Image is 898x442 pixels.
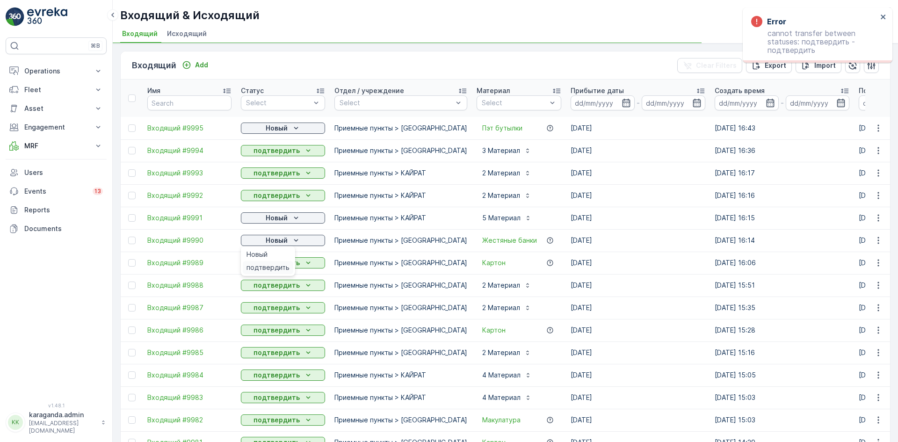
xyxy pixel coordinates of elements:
p: подтвердить [253,281,300,290]
button: подтвердить [241,414,325,426]
a: Входящий #9995 [147,123,232,133]
td: Приемные пункты > КАЙРАТ [330,207,472,229]
p: 13 [94,188,101,195]
p: подтвердить [253,303,300,312]
td: [DATE] 16:43 [710,117,854,139]
td: [DATE] 16:14 [710,229,854,252]
td: [DATE] 16:16 [710,184,854,207]
a: Входящий #9986 [147,326,232,335]
button: Новый [241,123,325,134]
td: [DATE] 15:03 [710,386,854,409]
p: cannot transfer between statuses: подтвердить - подтвердить [751,29,877,54]
p: Reports [24,205,103,215]
span: Входящий #9991 [147,213,232,223]
p: подтвердить [253,348,300,357]
td: [DATE] [566,252,710,274]
button: 4 Материал [477,390,537,405]
p: 4 Материал [482,393,521,402]
span: Входящий #9989 [147,258,232,268]
p: Select [482,98,547,108]
td: [DATE] 15:16 [710,341,854,364]
td: Приемные пункты > [GEOGRAPHIC_DATA] [330,297,472,319]
td: [DATE] [566,341,710,364]
div: KK [8,415,23,430]
div: Toggle Row Selected [128,416,136,424]
p: 5 Материал [482,213,521,223]
td: [DATE] 15:35 [710,297,854,319]
a: Жестяные банки [482,236,537,245]
div: Toggle Row Selected [128,237,136,244]
h3: Error [767,16,786,27]
button: 4 Материал [477,368,537,383]
div: Toggle Row Selected [128,169,136,177]
p: MRF [24,141,88,151]
div: Toggle Row Selected [128,394,136,401]
p: Clear Filters [696,61,737,70]
span: Входящий #9985 [147,348,232,357]
p: Documents [24,224,103,233]
button: подтвердить [241,167,325,179]
span: Новый [246,250,268,259]
p: Входящий [132,59,176,72]
button: Fleet [6,80,107,99]
div: Toggle Row Selected [128,259,136,267]
a: Входящий #9987 [147,303,232,312]
td: [DATE] [566,297,710,319]
td: [DATE] 16:06 [710,252,854,274]
p: подтвердить [253,415,300,425]
a: Входящий #9990 [147,236,232,245]
p: 3 Материал [482,146,520,155]
button: 2 Материал [477,166,537,181]
button: подтвердить [241,370,325,381]
p: Прибытие даты [571,86,624,95]
span: Исходящий [167,29,207,38]
button: KKkaraganda.admin[EMAIL_ADDRESS][DOMAIN_NAME] [6,410,107,435]
td: Приемные пункты > [GEOGRAPHIC_DATA] [330,117,472,139]
a: Входящий #9983 [147,393,232,402]
td: Приемные пункты > [GEOGRAPHIC_DATA] [330,274,472,297]
p: 2 Материал [482,168,520,178]
button: MRF [6,137,107,155]
p: подтвердить [253,370,300,380]
span: Пэт бутылки [482,123,522,133]
td: Приемные пункты > КАЙРАТ [330,162,472,184]
td: [DATE] 15:05 [710,364,854,386]
div: Toggle Row Selected [128,147,136,154]
div: Toggle Row Selected [128,326,136,334]
p: ⌘B [91,42,100,50]
td: [DATE] 15:03 [710,409,854,431]
td: Приемные пункты > [GEOGRAPHIC_DATA] [330,319,472,341]
a: Documents [6,219,107,238]
button: 3 Материал [477,143,537,158]
td: Приемные пункты > [GEOGRAPHIC_DATA] [330,409,472,431]
p: Входящий & Исходящий [120,8,260,23]
div: Toggle Row Selected [128,192,136,199]
button: 2 Материал [477,300,537,315]
p: Add [195,60,208,70]
span: подтвердить [246,263,290,272]
td: Приемные пункты > [GEOGRAPHIC_DATA] [330,252,472,274]
p: - [637,97,640,109]
button: Asset [6,99,107,118]
p: Fleet [24,85,88,94]
p: karaganda.admin [29,410,96,420]
td: [DATE] [566,386,710,409]
p: подтвердить [253,146,300,155]
a: Входящий #9994 [147,146,232,155]
p: Select [340,98,453,108]
a: Входящий #9984 [147,370,232,380]
input: dd/mm/yyyy [642,95,706,110]
a: Макулатура [482,415,521,425]
button: подтвердить [241,280,325,291]
td: [DATE] [566,184,710,207]
td: [DATE] [566,274,710,297]
p: подтвердить [253,326,300,335]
